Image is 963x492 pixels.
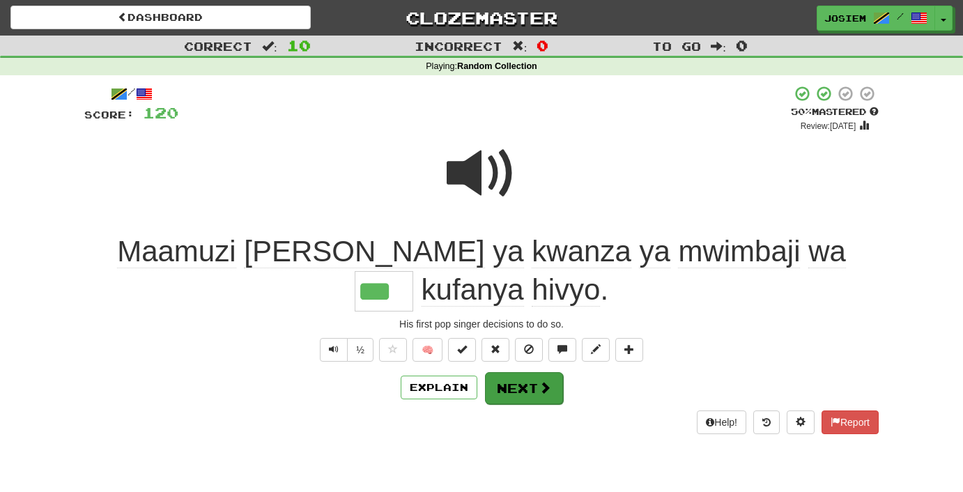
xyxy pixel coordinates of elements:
strong: Random Collection [457,61,537,71]
button: Reset to 0% Mastered (alt+r) [481,338,509,362]
button: Discuss sentence (alt+u) [548,338,576,362]
button: Next [485,372,563,404]
div: His first pop singer decisions to do so. [84,317,879,331]
button: Edit sentence (alt+d) [582,338,610,362]
button: Play sentence audio (ctl+space) [320,338,348,362]
span: mwimbaji [678,235,800,268]
span: [PERSON_NAME] [244,235,484,268]
button: Ignore sentence (alt+i) [515,338,543,362]
small: Review: [DATE] [801,121,856,131]
span: To go [652,39,701,53]
div: Text-to-speech controls [317,338,373,362]
span: kufanya [422,273,524,307]
span: ya [639,235,670,268]
span: Score: [84,109,134,121]
span: 0 [537,37,548,54]
button: Explain [401,376,477,399]
span: : [512,40,527,52]
button: Help! [697,410,746,434]
button: Favorite sentence (alt+f) [379,338,407,362]
span: wa [808,235,846,268]
span: Maamuzi [117,235,236,268]
span: 0 [736,37,748,54]
button: Set this sentence to 100% Mastered (alt+m) [448,338,476,362]
span: : [262,40,277,52]
button: Report [822,410,879,434]
span: JosieM [824,12,866,24]
span: hivyo [532,273,600,307]
span: 50 % [791,106,812,117]
span: 120 [143,104,178,121]
a: Clozemaster [332,6,632,30]
a: JosieM / [817,6,935,31]
a: Dashboard [10,6,311,29]
button: Round history (alt+y) [753,410,780,434]
span: Correct [184,39,252,53]
span: kwanza [532,235,631,268]
button: Add to collection (alt+a) [615,338,643,362]
span: 10 [287,37,311,54]
span: Incorrect [415,39,502,53]
div: Mastered [791,106,879,118]
div: / [84,85,178,102]
span: / [897,11,904,21]
span: ya [493,235,523,268]
button: ½ [347,338,373,362]
span: . [413,273,608,307]
span: : [711,40,726,52]
button: 🧠 [413,338,442,362]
